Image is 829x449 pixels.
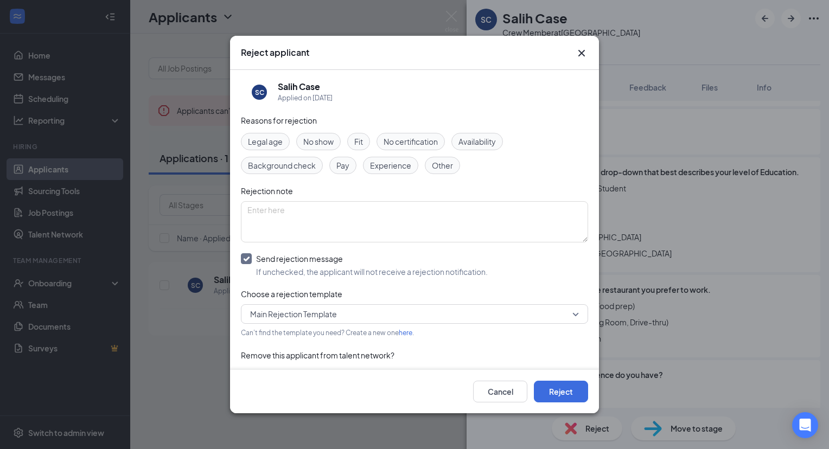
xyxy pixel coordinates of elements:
button: Close [575,47,588,60]
span: Pay [336,159,349,171]
span: Other [432,159,453,171]
svg: Cross [575,47,588,60]
h3: Reject applicant [241,47,309,59]
a: here [399,329,412,337]
span: No certification [384,136,438,147]
span: Reasons for rejection [241,116,317,125]
span: Legal age [248,136,283,147]
button: Cancel [473,381,527,402]
h5: Salih Case [278,81,320,93]
span: Can't find the template you need? Create a new one . [241,329,414,337]
span: No show [303,136,334,147]
span: Main Rejection Template [250,306,337,322]
span: Background check [248,159,316,171]
span: Experience [370,159,411,171]
div: Applied on [DATE] [278,93,333,104]
span: Remove this applicant from talent network? [241,350,394,360]
span: Availability [458,136,496,147]
span: Choose a rejection template [241,289,342,299]
button: Reject [534,381,588,402]
div: Open Intercom Messenger [792,412,818,438]
div: SC [255,88,264,97]
span: Rejection note [241,186,293,196]
span: Fit [354,136,363,147]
